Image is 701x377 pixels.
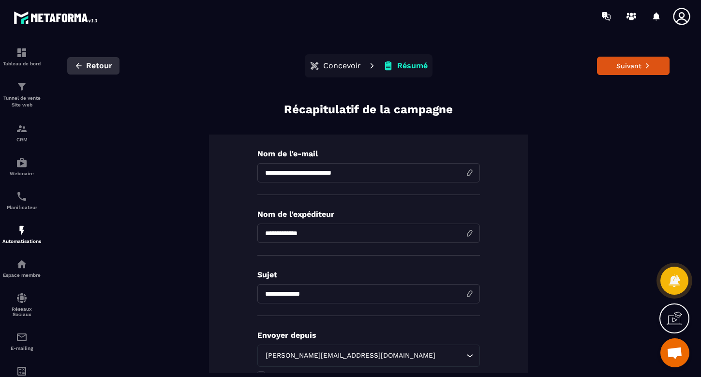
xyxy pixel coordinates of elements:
a: automationsautomationsWebinaire [2,150,41,183]
img: formation [16,81,28,92]
span: Retour [86,61,112,71]
a: formationformationTableau de bord [2,40,41,74]
img: automations [16,157,28,168]
p: Nom de l'e-mail [257,149,480,158]
img: formation [16,123,28,135]
p: Sujet [257,270,480,279]
a: emailemailE-mailing [2,324,41,358]
span: [PERSON_NAME][EMAIL_ADDRESS][DOMAIN_NAME] [264,350,438,361]
a: automationsautomationsAutomatisations [2,217,41,251]
p: Espace membre [2,272,41,278]
p: Réseaux Sociaux [2,306,41,317]
p: Tunnel de vente Site web [2,95,41,108]
p: E-mailing [2,346,41,351]
div: Search for option [257,345,480,367]
button: Résumé [380,56,431,75]
img: automations [16,225,28,236]
img: scheduler [16,191,28,202]
p: Concevoir [323,61,361,71]
a: automationsautomationsEspace membre [2,251,41,285]
img: accountant [16,365,28,377]
p: CRM [2,137,41,142]
img: logo [14,9,101,27]
p: Résumé [397,61,428,71]
img: automations [16,258,28,270]
a: formationformationTunnel de vente Site web [2,74,41,116]
p: Planificateur [2,205,41,210]
button: Suivant [597,57,670,75]
button: Retour [67,57,119,75]
a: formationformationCRM [2,116,41,150]
p: Nom de l'expéditeur [257,210,480,219]
a: social-networksocial-networkRéseaux Sociaux [2,285,41,324]
img: formation [16,47,28,59]
button: Concevoir [307,56,364,75]
a: schedulerschedulerPlanificateur [2,183,41,217]
p: Récapitulatif de la campagne [284,102,453,118]
div: Ouvrir le chat [660,338,689,367]
img: email [16,332,28,343]
p: Tableau de bord [2,61,41,66]
p: Webinaire [2,171,41,176]
p: Automatisations [2,239,41,244]
img: social-network [16,292,28,304]
input: Search for option [438,350,464,361]
p: Envoyer depuis [257,331,480,340]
